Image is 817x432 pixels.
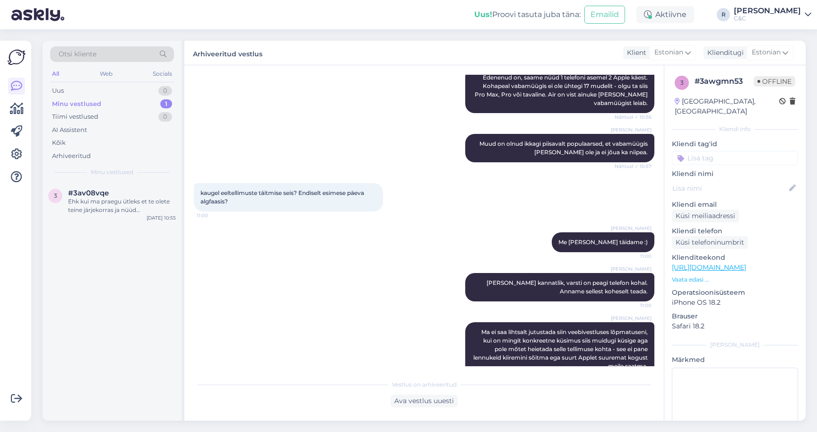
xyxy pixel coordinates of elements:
span: 3 [680,79,684,86]
button: Emailid [584,6,625,24]
div: Web [98,68,114,80]
div: [GEOGRAPHIC_DATA], [GEOGRAPHIC_DATA] [675,97,779,116]
div: [PERSON_NAME] [734,7,801,15]
div: Ehk kui ma praegu ütleks et te olete teine järjekorras ja nüüd [PERSON_NAME] 2 nädalat seda konkr... [68,197,176,214]
span: 11:00 [616,253,652,260]
p: Klienditeekond [672,253,798,263]
div: Uus [52,86,64,96]
div: All [50,68,61,80]
a: [PERSON_NAME]C&C [734,7,811,22]
div: Minu vestlused [52,99,101,109]
div: R [717,8,730,21]
span: 11:00 [616,302,652,309]
span: Otsi kliente [59,49,96,59]
span: Muud on olnud ikkagi piisavalt populaarsed, et vabamüügis [PERSON_NAME] ole ja ei jõua ka niipea. [479,140,649,156]
div: Kõik [52,138,66,148]
span: [PERSON_NAME] [611,126,652,133]
p: Kliendi tag'id [672,139,798,149]
span: kaugel eeltellimuste täitmise seis? Endiselt esimese päeva algfaasis? [200,189,365,205]
span: Nähtud ✓ 10:56 [615,114,652,121]
div: Ava vestlus uuesti [391,395,458,407]
span: Nähtud ✓ 10:57 [615,163,652,170]
span: 3 [54,192,57,199]
span: [PERSON_NAME] [611,225,652,232]
p: Kliendi email [672,200,798,210]
div: [PERSON_NAME] [672,341,798,349]
div: Arhiveeritud [52,151,91,161]
div: 0 [158,112,172,122]
p: Kliendi nimi [672,169,798,179]
span: [PERSON_NAME] [611,315,652,322]
div: Aktiivne [636,6,694,23]
b: Uus! [474,10,492,19]
p: Brauser [672,311,798,321]
div: Tiimi vestlused [52,112,98,122]
span: Minu vestlused [91,168,133,176]
div: 0 [158,86,172,96]
div: [DATE] 10:55 [147,214,176,221]
span: [PERSON_NAME] kannatlik, varsti on peagi telefon kohal. Anname sellest koheselt teada. [487,279,649,295]
div: Kliendi info [672,125,798,133]
span: Me [PERSON_NAME] täidame :) [558,238,648,246]
span: Ma ei saa lihtsalt jutustada siin veebivestluses lõpmatuseni, kui on mingit konkreetne küsimus si... [473,328,649,370]
div: # 3awgmn53 [695,76,754,87]
input: Lisa nimi [672,183,787,194]
span: [PERSON_NAME] [611,265,652,273]
span: Estonian [654,47,683,58]
div: Klienditugi [704,48,744,58]
p: Kliendi telefon [672,226,798,236]
span: Vestlus on arhiveeritud [392,380,457,389]
img: Askly Logo [8,48,26,66]
p: Operatsioonisüsteem [672,288,798,298]
span: Estonian [752,47,781,58]
p: Safari 18.2 [672,321,798,331]
span: #3av08vqe [68,189,109,197]
div: Klient [623,48,646,58]
p: Vaata edasi ... [672,275,798,284]
div: Socials [151,68,174,80]
span: 11:00 [197,212,232,219]
input: Lisa tag [672,151,798,165]
div: Küsi meiliaadressi [672,210,739,222]
div: Küsi telefoninumbrit [672,236,748,249]
div: 1 [160,99,172,109]
p: Märkmed [672,355,798,365]
p: iPhone OS 18.2 [672,298,798,308]
a: [URL][DOMAIN_NAME] [672,263,746,272]
label: Arhiveeritud vestlus [193,46,262,59]
div: Proovi tasuta juba täna: [474,9,581,20]
div: C&C [734,15,801,22]
span: Offline [754,76,795,87]
div: AI Assistent [52,125,87,135]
